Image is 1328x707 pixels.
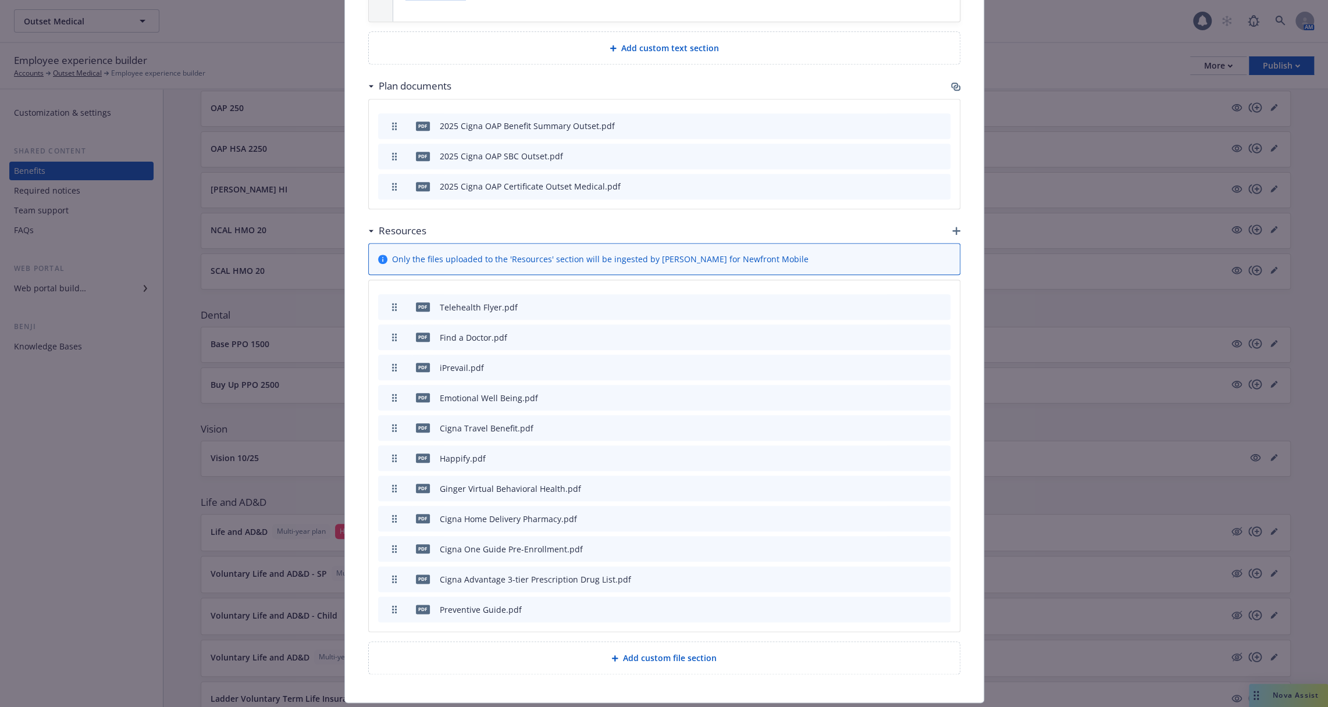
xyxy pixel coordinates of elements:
[416,122,430,130] span: pdf
[937,543,946,555] button: archive file
[898,604,907,616] button: download file
[898,331,907,344] button: download file
[368,78,451,94] div: Plan documents
[621,42,719,54] span: Add custom text section
[917,301,927,313] button: preview file
[898,513,907,525] button: download file
[416,544,430,553] span: pdf
[917,573,927,585] button: preview file
[368,223,426,238] div: Resources
[440,150,563,162] div: 2025 Cigna OAP SBC Outset.pdf
[416,454,430,462] span: pdf
[368,641,960,674] div: Add custom file section
[937,604,946,616] button: archive file
[898,573,907,585] button: download file
[392,253,809,265] span: Only the files uploaded to the 'Resources' section will be ingested by [PERSON_NAME] for Newfront...
[440,452,486,465] div: Happify.pdf
[440,573,631,585] div: Cigna Advantage 3-tier Prescription Drug List.pdf
[917,120,927,132] button: preview file
[440,180,621,192] div: 2025 Cigna OAP Certificate Outset Medical.pdf
[917,150,927,162] button: preview file
[416,514,430,523] span: pdf
[917,483,927,495] button: preview file
[440,301,518,313] div: Telehealth Flyer.pdf
[917,604,927,616] button: preview file
[416,393,430,402] span: pdf
[937,573,946,585] button: archive file
[898,180,907,192] button: download file
[937,483,946,495] button: archive file
[917,513,927,525] button: preview file
[898,150,907,162] button: download file
[937,301,946,313] button: archive file
[440,604,522,616] div: Preventive Guide.pdf
[440,483,581,495] div: Ginger Virtual Behavioral Health.pdf
[937,452,946,465] button: archive file
[416,484,430,492] span: pdf
[898,543,907,555] button: download file
[440,513,577,525] div: Cigna Home Delivery Pharmacy.pdf
[440,331,507,344] div: Find a Doctor.pdf
[416,333,430,341] span: pdf
[416,363,430,372] span: pdf
[937,362,946,374] button: archive file
[898,483,907,495] button: download file
[416,574,430,583] span: pdf
[898,301,907,313] button: download file
[440,362,484,374] div: iPrevail.pdf
[917,331,927,344] button: preview file
[440,422,533,434] div: Cigna Travel Benefit.pdf
[416,302,430,311] span: pdf
[416,152,430,160] span: pdf
[379,223,426,238] h3: Resources
[937,331,946,344] button: archive file
[898,452,907,465] button: download file
[416,605,430,613] span: pdf
[898,362,907,374] button: download file
[898,120,907,132] button: download file
[917,180,927,192] button: preview file
[440,120,615,132] div: 2025 Cigna OAP Benefit Summary Outset.pdf
[898,392,907,404] button: download file
[440,392,538,404] div: Emotional Well Being.pdf
[416,423,430,432] span: pdf
[937,513,946,525] button: archive file
[623,652,717,664] span: Add custom file section
[917,543,927,555] button: preview file
[937,422,946,434] button: archive file
[937,392,946,404] button: archive file
[917,422,927,434] button: preview file
[368,31,960,65] div: Add custom text section
[917,452,927,465] button: preview file
[917,392,927,404] button: preview file
[937,120,946,132] button: archive file
[937,150,946,162] button: archive file
[898,422,907,434] button: download file
[379,78,451,94] h3: Plan documents
[416,182,430,191] span: pdf
[440,543,583,555] div: Cigna One Guide Pre-Enrollment.pdf
[917,362,927,374] button: preview file
[937,180,946,192] button: archive file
